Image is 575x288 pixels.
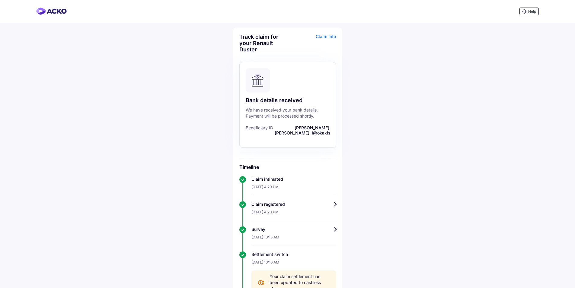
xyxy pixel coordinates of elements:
div: Claim intimated [251,176,336,182]
h6: Timeline [239,164,336,170]
div: Track claim for your Renault Duster [239,34,286,53]
div: We have received your bank details. Payment will be processed shortly. [246,107,330,119]
div: [DATE] 10:15 AM [251,232,336,245]
img: horizontal-gradient.png [36,8,67,15]
span: Beneficiary ID [246,125,273,135]
div: Survey [251,226,336,232]
div: Claim registered [251,201,336,207]
span: Help [528,9,536,14]
div: Bank details received [246,97,330,104]
div: [DATE] 10:16 AM [251,257,336,270]
div: [DATE] 4:20 PM [251,182,336,195]
div: Settlement switch [251,251,336,257]
div: [DATE] 4:20 PM [251,207,336,220]
div: Claim info [289,34,336,57]
span: [PERSON_NAME].[PERSON_NAME]-1@okaxis [275,125,331,135]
